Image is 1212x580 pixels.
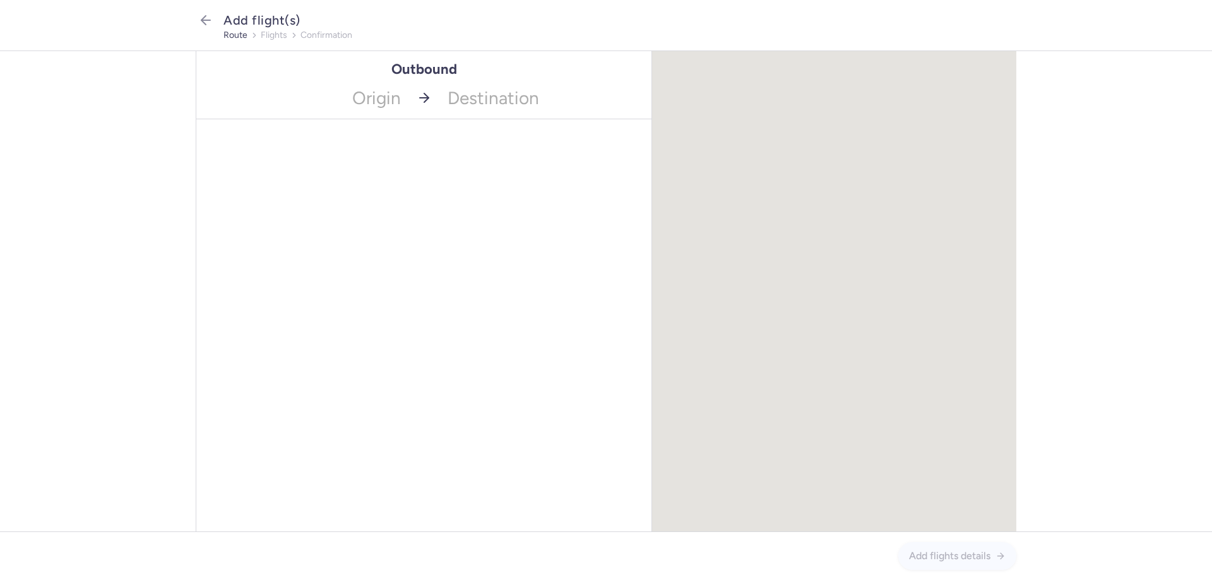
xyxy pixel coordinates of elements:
span: Origin [196,77,408,119]
span: Add flights details [909,550,990,562]
h1: Outbound [391,61,457,77]
span: Destination [440,77,652,119]
span: Add flight(s) [223,13,300,28]
button: flights [261,30,287,40]
button: route [223,30,247,40]
button: confirmation [300,30,352,40]
button: Add flights details [898,542,1016,570]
